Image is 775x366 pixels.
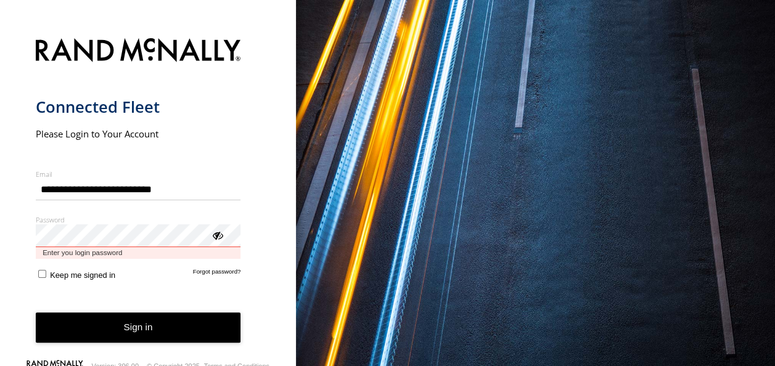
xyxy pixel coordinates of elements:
form: main [36,31,261,362]
input: Keep me signed in [38,270,46,278]
a: Forgot password? [193,268,241,280]
button: Sign in [36,312,241,343]
img: Rand McNally [36,36,241,67]
label: Password [36,215,241,224]
h1: Connected Fleet [36,97,241,117]
span: Enter you login password [36,247,241,259]
span: Keep me signed in [50,270,115,280]
label: Email [36,169,241,179]
h2: Please Login to Your Account [36,128,241,140]
div: ViewPassword [211,229,223,241]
